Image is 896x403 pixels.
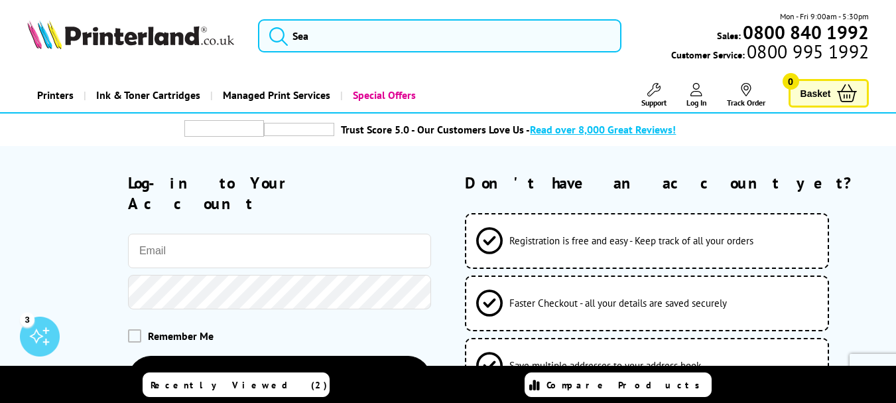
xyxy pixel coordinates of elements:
h2: Don't have an account yet? [465,173,869,193]
input: Email [128,234,431,268]
span: Support [641,98,667,108]
span: Mon - Fri 9:00am - 5:30pm [780,10,869,23]
a: Track Order [727,83,765,108]
img: trustpilot rating [184,120,264,137]
span: Recently Viewed (2) [151,379,328,391]
a: Compare Products [525,372,712,397]
a: 0800 840 1992 [741,26,869,39]
div: 3 [20,312,34,327]
span: Remember Me [148,329,214,343]
b: 0800 840 1992 [743,20,869,44]
a: Log In [686,83,707,108]
a: Basket 0 [789,79,869,108]
a: Ink & Toner Cartridges [84,78,210,112]
span: Read over 8,000 Great Reviews! [530,123,676,136]
span: Sales: [717,29,741,42]
span: Ink & Toner Cartridges [96,78,200,112]
span: Save multiple addresses to your address book [509,359,701,372]
span: Faster Checkout - all your details are saved securely [509,297,727,309]
span: Registration is free and easy - Keep track of all your orders [509,234,753,247]
a: Printerland Logo [27,20,242,52]
span: Compare Products [546,379,707,391]
a: Trust Score 5.0 - Our Customers Love Us -Read over 8,000 Great Reviews! [341,123,676,136]
a: Recently Viewed (2) [143,372,330,397]
span: Log In [686,98,707,108]
a: Managed Print Services [210,78,340,112]
span: 0800 995 1992 [745,45,869,58]
span: Basket [800,84,831,102]
img: Printerland Logo [27,20,234,49]
img: trustpilot rating [264,123,334,136]
a: Support [641,83,667,108]
h2: Log-in to Your Account [128,173,431,214]
span: 0 [783,73,799,90]
input: Sea [258,19,621,52]
a: Printers [27,78,84,112]
a: Special Offers [340,78,426,112]
span: Customer Service: [671,45,869,61]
